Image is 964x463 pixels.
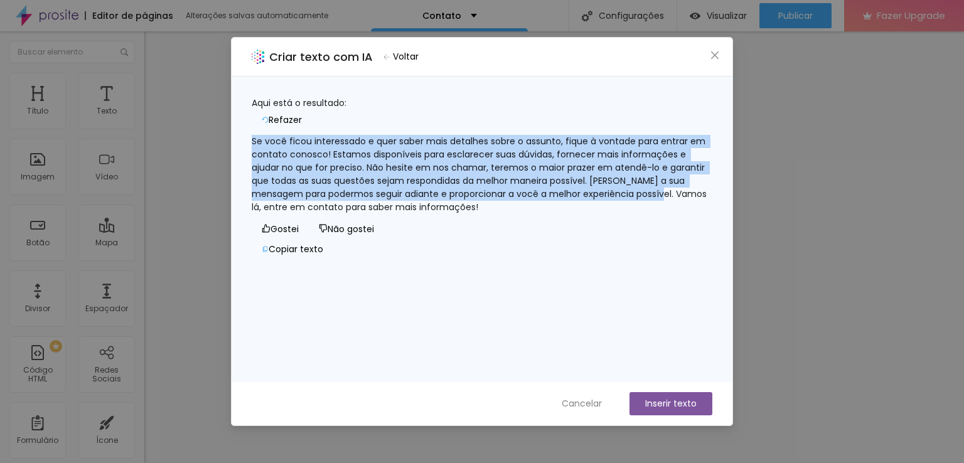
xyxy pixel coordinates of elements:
[319,224,328,233] span: dislike
[709,49,722,62] button: Close
[252,97,712,110] div: Aqui está o resultado:
[252,110,312,130] button: Refazer
[309,219,384,239] button: Não gostei
[629,392,712,415] button: Inserir texto
[252,135,712,214] div: Se você ficou interessado e quer saber mais detalhes sobre o assunto, fique à vontade para entrar...
[549,392,614,415] button: Cancelar
[262,224,270,233] span: like
[710,50,720,60] span: close
[269,114,302,127] span: Refazer
[378,48,424,66] button: Voltar
[269,48,373,65] h2: Criar texto com IA
[252,219,309,239] button: Gostei
[252,239,333,259] button: Copiar texto
[393,50,419,63] span: Voltar
[562,397,602,410] span: Cancelar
